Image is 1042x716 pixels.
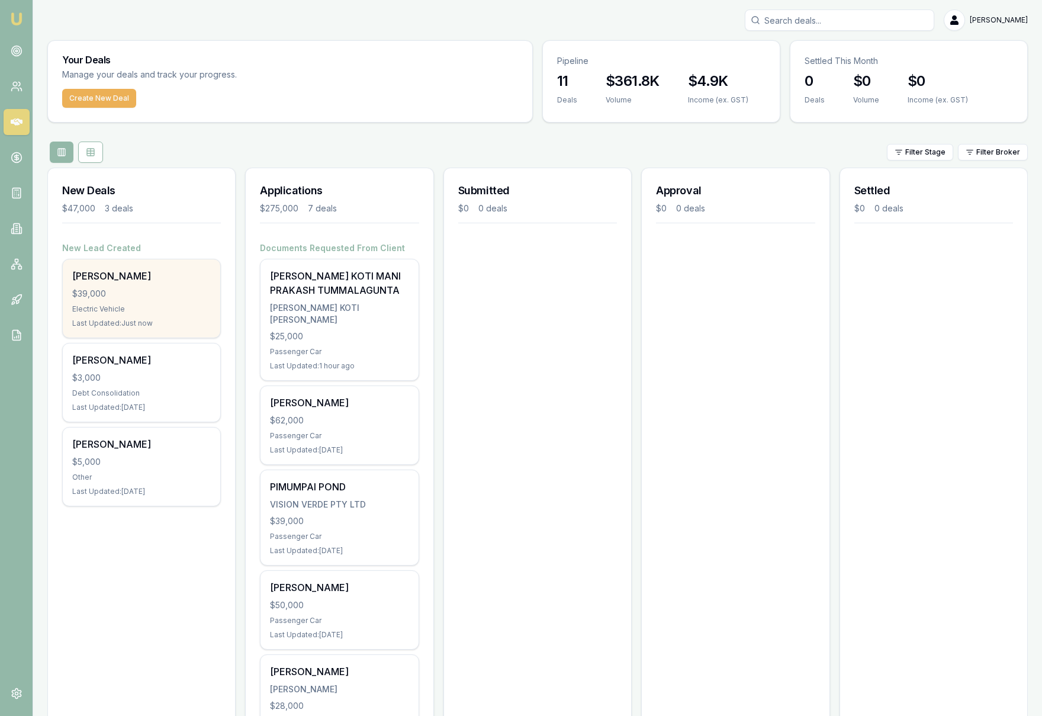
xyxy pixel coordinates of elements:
[656,182,815,199] h3: Approval
[72,487,211,496] div: Last Updated: [DATE]
[478,203,507,214] div: 0 deals
[854,182,1013,199] h3: Settled
[270,347,409,357] div: Passenger Car
[458,203,469,214] div: $0
[805,55,1013,67] p: Settled This Month
[557,95,577,105] div: Deals
[72,353,211,367] div: [PERSON_NAME]
[270,415,409,426] div: $62,000
[72,319,211,328] div: Last Updated: Just now
[656,203,667,214] div: $0
[270,664,409,679] div: [PERSON_NAME]
[308,203,337,214] div: 7 deals
[270,700,409,712] div: $28,000
[270,532,409,541] div: Passenger Car
[72,403,211,412] div: Last Updated: [DATE]
[908,95,968,105] div: Income (ex. GST)
[688,72,748,91] h3: $4.9K
[270,599,409,611] div: $50,000
[958,144,1028,160] button: Filter Broker
[62,55,518,65] h3: Your Deals
[62,242,221,254] h4: New Lead Created
[62,203,95,214] div: $47,000
[270,431,409,441] div: Passenger Car
[854,203,865,214] div: $0
[72,456,211,468] div: $5,000
[887,144,953,160] button: Filter Stage
[270,302,409,326] div: [PERSON_NAME] KOTI [PERSON_NAME]
[72,437,211,451] div: [PERSON_NAME]
[270,683,409,695] div: [PERSON_NAME]
[458,182,617,199] h3: Submitted
[676,203,705,214] div: 0 deals
[976,147,1020,157] span: Filter Broker
[270,630,409,640] div: Last Updated: [DATE]
[260,182,419,199] h3: Applications
[72,388,211,398] div: Debt Consolidation
[606,95,660,105] div: Volume
[853,95,879,105] div: Volume
[260,242,419,254] h4: Documents Requested From Client
[270,580,409,595] div: [PERSON_NAME]
[270,515,409,527] div: $39,000
[270,269,409,297] div: [PERSON_NAME] KOTI MANI PRAKASH TUMMALAGUNTA
[270,480,409,494] div: PIMUMPAI POND
[970,15,1028,25] span: [PERSON_NAME]
[270,330,409,342] div: $25,000
[62,89,136,108] button: Create New Deal
[745,9,934,31] input: Search deals
[72,304,211,314] div: Electric Vehicle
[805,72,825,91] h3: 0
[105,203,133,214] div: 3 deals
[270,499,409,510] div: VISION VERDE PTY LTD
[805,95,825,105] div: Deals
[62,182,221,199] h3: New Deals
[72,372,211,384] div: $3,000
[606,72,660,91] h3: $361.8K
[270,616,409,625] div: Passenger Car
[270,361,409,371] div: Last Updated: 1 hour ago
[905,147,945,157] span: Filter Stage
[9,12,24,26] img: emu-icon-u.png
[270,546,409,556] div: Last Updated: [DATE]
[874,203,903,214] div: 0 deals
[72,473,211,482] div: Other
[260,203,298,214] div: $275,000
[557,55,766,67] p: Pipeline
[62,68,365,82] p: Manage your deals and track your progress.
[908,72,968,91] h3: $0
[270,396,409,410] div: [PERSON_NAME]
[72,269,211,283] div: [PERSON_NAME]
[557,72,577,91] h3: 11
[270,445,409,455] div: Last Updated: [DATE]
[72,288,211,300] div: $39,000
[688,95,748,105] div: Income (ex. GST)
[853,72,879,91] h3: $0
